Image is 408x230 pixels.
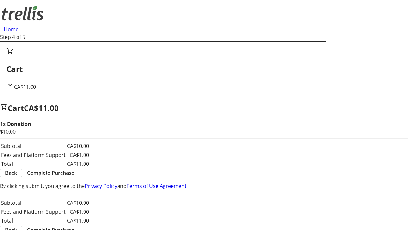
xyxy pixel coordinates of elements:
a: Terms of Use Agreement [127,182,186,189]
div: CartCA$11.00 [6,47,402,91]
td: Subtotal [1,142,66,150]
td: CA$11.00 [67,160,89,168]
span: CA$11.00 [24,103,59,113]
td: CA$11.00 [67,217,89,225]
td: Total [1,217,66,225]
td: Subtotal [1,199,66,207]
span: Complete Purchase [27,169,74,177]
h2: Cart [6,63,402,75]
td: Total [1,160,66,168]
span: Cart [8,103,24,113]
td: Fees and Platform Support [1,151,66,159]
button: Complete Purchase [22,169,79,177]
td: Fees and Platform Support [1,208,66,216]
a: Privacy Policy [85,182,117,189]
td: CA$10.00 [67,142,89,150]
td: CA$1.00 [67,151,89,159]
span: CA$11.00 [14,83,36,90]
td: CA$10.00 [67,199,89,207]
span: Back [5,169,17,177]
td: CA$1.00 [67,208,89,216]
